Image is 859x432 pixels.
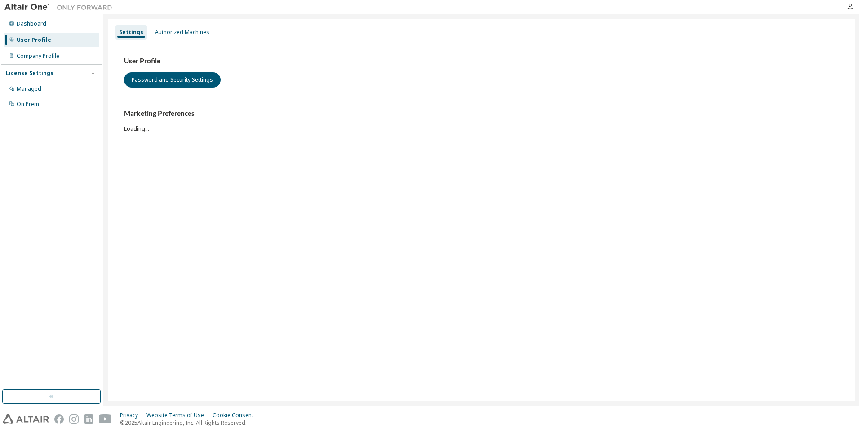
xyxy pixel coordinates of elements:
img: linkedin.svg [84,414,93,424]
h3: Marketing Preferences [124,109,838,118]
img: facebook.svg [54,414,64,424]
div: Authorized Machines [155,29,209,36]
div: Website Terms of Use [146,412,213,419]
div: User Profile [17,36,51,44]
img: altair_logo.svg [3,414,49,424]
p: © 2025 Altair Engineering, Inc. All Rights Reserved. [120,419,259,427]
div: On Prem [17,101,39,108]
div: Dashboard [17,20,46,27]
h3: User Profile [124,57,838,66]
img: youtube.svg [99,414,112,424]
div: Cookie Consent [213,412,259,419]
button: Password and Security Settings [124,72,221,88]
div: Loading... [124,109,838,132]
img: instagram.svg [69,414,79,424]
div: Managed [17,85,41,93]
div: Settings [119,29,143,36]
img: Altair One [4,3,117,12]
div: Privacy [120,412,146,419]
div: Company Profile [17,53,59,60]
div: License Settings [6,70,53,77]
